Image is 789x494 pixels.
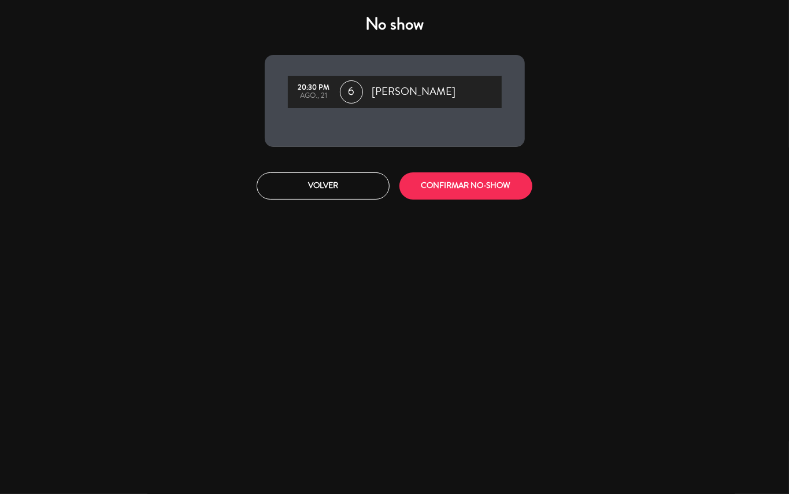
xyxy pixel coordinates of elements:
h4: No show [265,14,525,35]
button: Volver [257,172,390,200]
span: [PERSON_NAME] [372,83,456,101]
span: 6 [340,80,363,104]
div: 20:30 PM [294,84,334,92]
div: ago., 21 [294,92,334,100]
button: CONFIRMAR NO-SHOW [399,172,532,200]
